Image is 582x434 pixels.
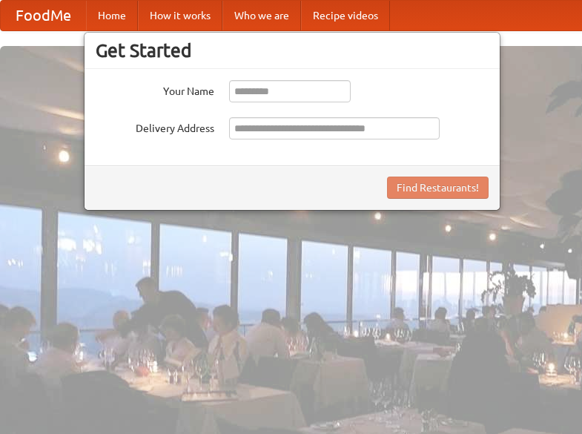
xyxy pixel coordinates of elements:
[86,1,138,30] a: Home
[96,39,489,62] h3: Get Started
[96,80,214,99] label: Your Name
[96,117,214,136] label: Delivery Address
[222,1,301,30] a: Who we are
[301,1,390,30] a: Recipe videos
[387,177,489,199] button: Find Restaurants!
[1,1,86,30] a: FoodMe
[138,1,222,30] a: How it works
